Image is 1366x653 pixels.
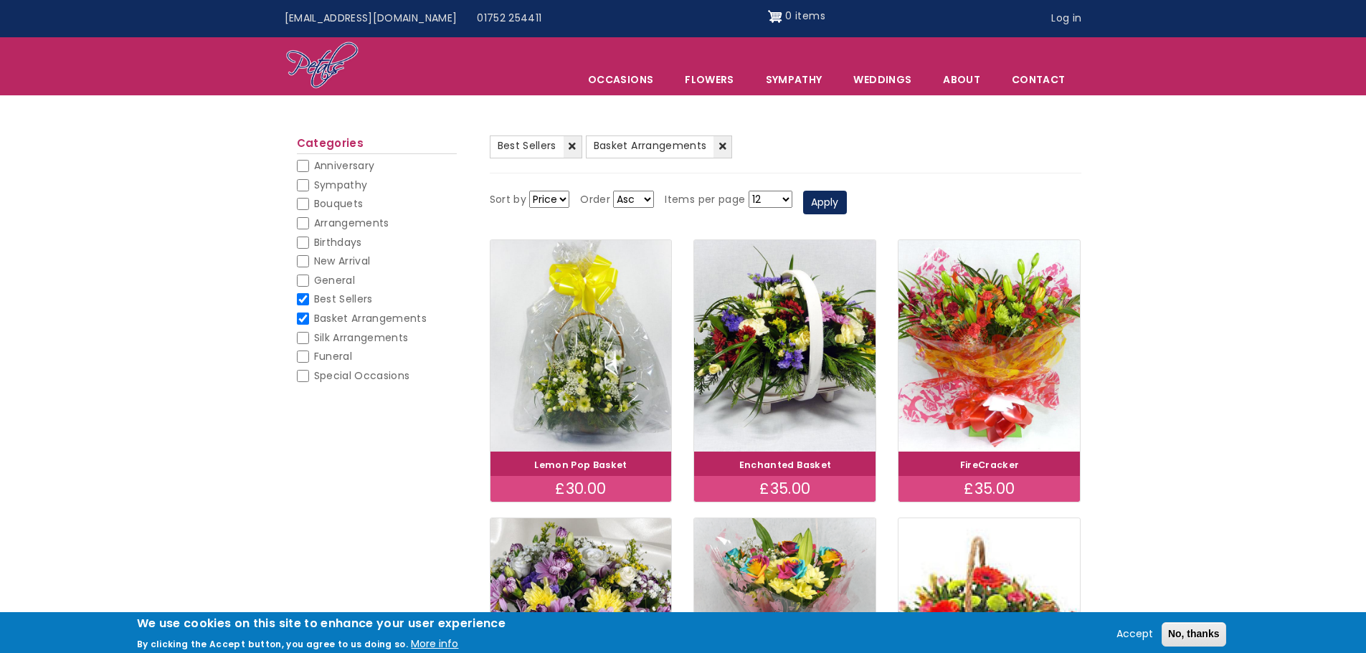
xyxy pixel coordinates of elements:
[275,5,468,32] a: [EMAIL_ADDRESS][DOMAIN_NAME]
[314,273,355,287] span: General
[490,191,526,209] label: Sort by
[694,476,876,502] div: £35.00
[803,191,847,215] button: Apply
[314,311,427,325] span: Basket Arrangements
[1111,626,1159,643] button: Accept
[490,240,672,452] img: Lemon Pop Basket
[490,476,672,502] div: £30.00
[580,191,610,209] label: Order
[898,476,1080,502] div: £35.00
[898,240,1080,452] img: FireCracker
[573,65,668,95] span: Occasions
[534,459,627,471] a: Lemon Pop Basket
[1162,622,1226,647] button: No, thanks
[314,216,389,230] span: Arrangements
[960,459,1020,471] a: FireCracker
[411,636,458,653] button: More info
[314,292,373,306] span: Best Sellers
[137,616,506,631] h2: We use cookies on this site to enhance your user experience
[314,368,410,383] span: Special Occasions
[314,178,368,192] span: Sympathy
[751,65,838,95] a: Sympathy
[768,5,782,28] img: Shopping cart
[665,191,745,209] label: Items per page
[594,138,707,153] span: Basket Arrangements
[137,638,409,650] p: By clicking the Accept button, you agree to us doing so.
[285,41,359,91] img: Home
[490,135,582,158] a: Best Sellers
[997,65,1080,95] a: Contact
[785,9,825,23] span: 0 items
[670,65,749,95] a: Flowers
[314,158,375,173] span: Anniversary
[314,196,364,211] span: Bouquets
[314,330,409,345] span: Silk Arrangements
[467,5,551,32] a: 01752 254411
[314,349,352,363] span: Funeral
[928,65,995,95] a: About
[739,459,832,471] a: Enchanted Basket
[586,135,733,158] a: Basket Arrangements
[768,5,825,28] a: Shopping cart 0 items
[314,235,362,249] span: Birthdays
[498,138,556,153] span: Best Sellers
[838,65,926,95] span: Weddings
[694,240,876,452] img: Enchanted Basket
[1041,5,1091,32] a: Log in
[297,137,457,154] h2: Categories
[314,254,371,268] span: New Arrival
